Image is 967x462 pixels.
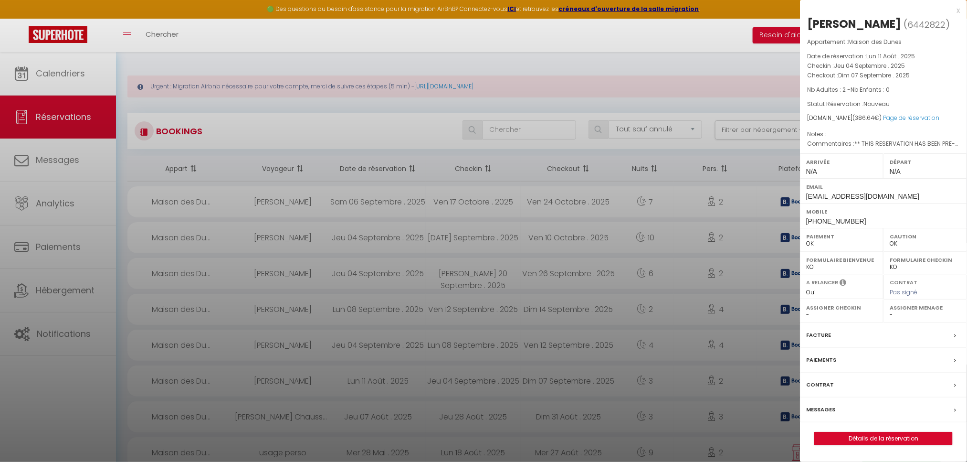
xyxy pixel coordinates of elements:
p: Date de réservation : [807,52,960,61]
span: 6442822 [907,19,946,31]
span: Lun 11 Août . 2025 [866,52,915,60]
span: [EMAIL_ADDRESS][DOMAIN_NAME] [806,193,919,200]
label: Paiement [806,232,877,241]
p: Appartement : [807,37,960,47]
span: 386.64 [855,114,874,122]
a: Page de réservation [883,114,939,122]
label: Formulaire Checkin [890,255,961,265]
span: ( €) [852,114,882,122]
span: Pas signé [890,288,917,296]
label: Paiements [806,355,836,365]
a: Détails de la réservation [815,432,952,445]
span: Dim 07 Septembre . 2025 [838,71,910,79]
p: Notes : [807,129,960,139]
label: Départ [890,157,961,167]
span: Nb Enfants : 0 [851,86,890,94]
span: N/A [806,168,817,175]
label: Caution [890,232,961,241]
span: Jeu 04 Septembre . 2025 [834,62,905,70]
label: Facture [806,330,831,340]
p: Checkin : [807,61,960,71]
label: Contrat [890,279,917,285]
button: Détails de la réservation [814,432,953,445]
label: Mobile [806,207,961,216]
button: Ouvrir le widget de chat LiveChat [8,4,36,32]
label: Formulaire Bienvenue [806,255,877,265]
p: Checkout : [807,71,960,80]
span: Nouveau [863,100,890,108]
div: x [800,5,960,16]
span: Nb Adultes : 2 - [807,86,890,94]
span: Maison des Dunes [848,38,902,46]
span: N/A [890,168,901,175]
span: ( ) [904,18,950,31]
label: A relancer [806,279,838,287]
label: Assigner Menage [890,303,961,312]
span: [PHONE_NUMBER] [806,217,866,225]
span: - [826,130,830,138]
div: [DOMAIN_NAME] [807,114,960,123]
label: Messages [806,405,835,415]
label: Email [806,182,961,192]
p: Commentaires : [807,139,960,149]
i: Sélectionner OUI si vous souhaiter envoyer les séquences de messages post-checkout [840,279,846,289]
div: [PERSON_NAME] [807,16,901,32]
p: Statut Réservation : [807,99,960,109]
label: Arrivée [806,157,877,167]
label: Assigner Checkin [806,303,877,312]
label: Contrat [806,380,834,390]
